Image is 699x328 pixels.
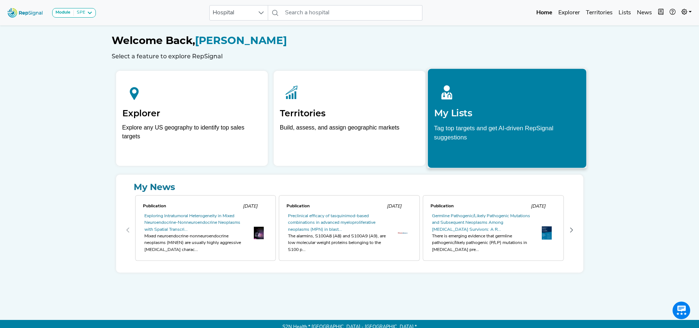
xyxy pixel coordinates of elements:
[542,226,552,240] img: th
[254,227,264,239] img: OIP.5wxYz26Wn__DRmX6FBX7WAHaJa
[288,233,389,253] div: The alarmins, S100A8 (A8) and S100A9 (A9), are low molecular weight proteins belonging to the S10...
[421,194,565,267] div: 2
[634,6,655,20] a: News
[616,6,634,20] a: Lists
[144,233,245,253] div: Mixed neuroendocrine-nonneuroendocrine neoplasms (MiNEN) are usually highly aggressive [MEDICAL_D...
[583,6,616,20] a: Territories
[55,10,71,15] strong: Module
[122,181,577,194] a: My News
[428,68,587,168] a: My ListsTag top targets and get AI-driven RepSignal suggestions
[282,5,422,21] input: Search a hospital
[655,6,667,20] button: Intel Book
[566,224,577,236] button: Next Page
[74,10,85,16] div: SPE
[387,204,401,209] span: [DATE]
[531,204,545,209] span: [DATE]
[116,71,268,166] a: ExplorerExplore any US geography to identify top sales targets
[210,6,254,20] span: Hospital
[288,214,375,232] a: Preclinical efficacy of tasquinimod-based combinations in advanced myeloproliferative neoplasms (...
[434,107,580,119] h2: My Lists
[555,6,583,20] a: Explorer
[432,214,530,232] a: Germline Pathogenic/Likely Pathogenic Mutations and Subsequent Neoplasms Among [MEDICAL_DATA] Sur...
[430,204,454,208] span: Publication
[52,8,96,18] button: ModuleSPE
[287,204,310,208] span: Publication
[112,53,588,60] h6: Select a feature to explore RepSignal
[112,34,195,47] span: Welcome Back,
[134,194,278,267] div: 0
[280,108,419,119] h2: Territories
[112,34,588,47] h1: [PERSON_NAME]
[280,123,419,145] p: Build, assess, and assign geographic markets
[122,108,262,119] h2: Explorer
[432,233,533,253] div: There is emerging evidence that germline pathogenic/likely pathogenic (P/LP) mutations in [MEDICA...
[434,123,580,146] p: Tag top targets and get AI-driven RepSignal suggestions
[144,214,240,232] a: Exploring Intratumoral Heterogeneity in Mixed Neuroendocrine-Nonneuroendocrine Neoplasms with Spa...
[122,123,262,141] div: Explore any US geography to identify top sales targets
[274,71,425,166] a: TerritoriesBuild, assess, and assign geographic markets
[243,204,257,209] span: [DATE]
[533,6,555,20] a: Home
[143,204,166,208] span: Publication
[277,194,421,267] div: 1
[398,232,408,234] img: th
